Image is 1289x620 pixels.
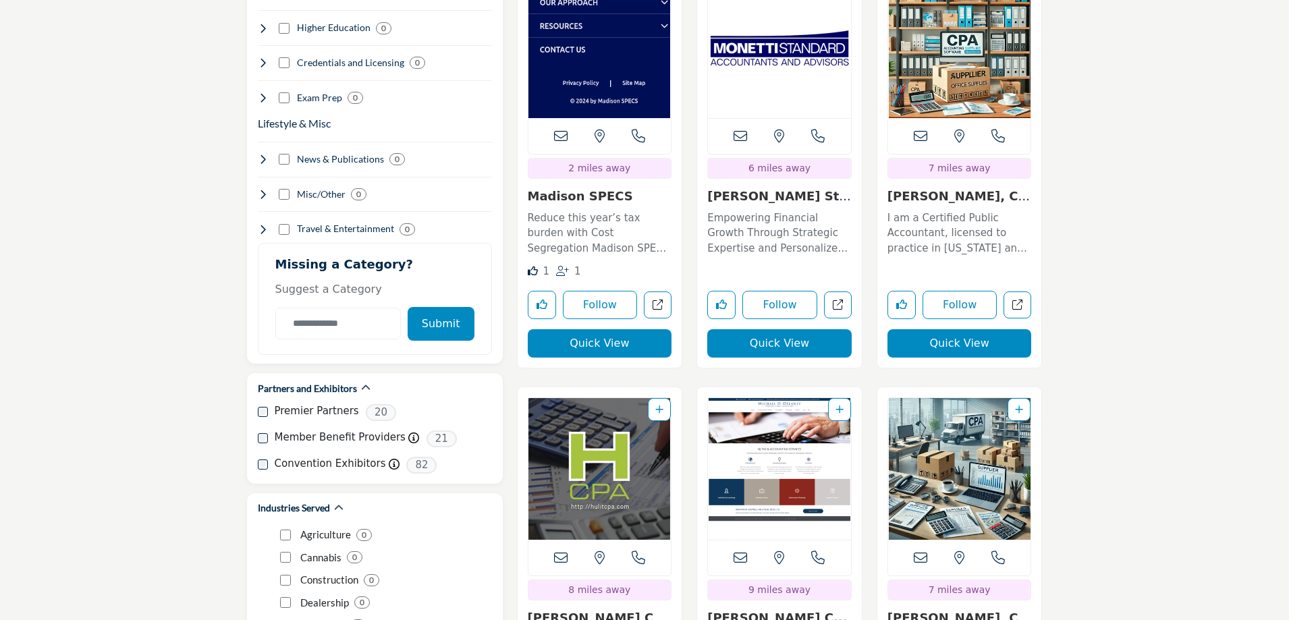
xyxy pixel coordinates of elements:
input: Construction checkbox [280,575,291,586]
input: Convention Exhibitors checkbox [258,459,268,470]
button: Follow [923,291,997,319]
b: 0 [356,190,361,199]
a: Reduce this year’s tax burden with Cost Segregation Madison SPECS (Specialized Property Engineeri... [528,207,672,256]
h4: Travel & Entertainment: Travel & Entertainment [297,222,394,235]
a: [PERSON_NAME], CP... [887,189,1030,218]
p: Construction: Construction [300,572,358,588]
button: Quick View [528,329,672,358]
button: Follow [563,291,638,319]
p: Reduce this year’s tax burden with Cost Segregation Madison SPECS (Specialized Property Engineeri... [528,210,672,256]
a: Madison SPECS [528,189,633,203]
button: Like listing [707,291,736,319]
h2: Industries Served [258,501,330,515]
a: Open edward-m-gordon-cpa in new tab [1004,291,1031,319]
a: Open Listing in new tab [528,398,671,540]
input: Select Misc/Other checkbox [279,189,290,200]
div: 0 Results For Exam Prep [348,92,363,104]
button: Submit [408,307,474,341]
a: Add To List [1015,404,1023,415]
a: I am a Certified Public Accountant, licensed to practice in [US_STATE] and [US_STATE]. I have an ... [887,207,1032,256]
i: Like [528,266,538,276]
input: Premier Partners checkbox [258,407,268,417]
a: Open monetti-standard-pc in new tab [824,291,852,319]
span: 1 [543,265,549,277]
a: Add To List [655,404,663,415]
div: 0 Results For Dealership [354,596,370,609]
h4: News & Publications: News & Publications [297,152,384,166]
h3: Monetti Standard PC [707,189,852,204]
input: Select News & Publications checkbox [279,154,290,165]
h4: Credentials and Licensing [297,56,404,69]
div: 0 Results For Cannabis [347,551,362,563]
div: 0 Results For Travel & Entertainment [400,223,415,235]
button: Lifestyle & Misc [258,115,331,132]
h4: Higher Education: Higher Education [297,21,371,34]
input: Agriculture checkbox [280,530,291,540]
a: Empowering Financial Growth Through Strategic Expertise and Personalized Solutions Operating out ... [707,207,852,256]
label: Premier Partners [275,403,359,419]
input: Category Name [275,308,401,339]
img: Hulit CPA, LLC [528,398,671,540]
b: 0 [405,225,410,234]
h3: Edward M. Gordon, CPA [887,189,1032,204]
div: 0 Results For Credentials and Licensing [410,57,425,69]
span: Suggest a Category [275,283,382,295]
p: Cannabis: Cannabis [300,550,341,565]
span: 20 [366,404,396,421]
button: Like listing [528,291,556,319]
a: Add To List [835,404,844,415]
img: Michael D. Delaney CPA, LLC [708,398,851,540]
span: 6 miles away [748,163,811,173]
input: Dealership checkbox [280,597,291,608]
input: Cannabis checkbox [280,552,291,563]
button: Quick View [887,329,1032,358]
p: Dealership: Dealerships [300,595,349,611]
h2: Missing a Category? [275,257,474,281]
a: Open Listing in new tab [888,398,1031,540]
p: I am a Certified Public Accountant, licensed to practice in [US_STATE] and [US_STATE]. I have an ... [887,210,1032,256]
div: 0 Results For Agriculture [356,529,372,541]
button: Follow [742,291,817,319]
b: 0 [362,530,366,540]
input: Select Exam Prep checkbox [279,92,290,103]
span: 7 miles away [929,584,991,595]
label: Convention Exhibitors [275,456,386,472]
b: 0 [381,24,386,33]
span: 8 miles away [568,584,630,595]
b: 0 [360,598,364,607]
input: Select Higher Education checkbox [279,23,290,34]
label: Member Benefit Providers [275,430,406,445]
h2: Partners and Exhibitors [258,382,357,395]
div: Followers [556,264,581,279]
p: Empowering Financial Growth Through Strategic Expertise and Personalized Solutions Operating out ... [707,210,852,256]
h4: Misc/Other: Nonprofit fundraising, affinity programs, employee discounts [297,188,346,201]
span: 1 [574,265,581,277]
div: 0 Results For Misc/Other [351,188,366,200]
span: 2 miles away [568,163,630,173]
b: 0 [352,553,357,562]
b: 0 [415,58,420,67]
button: Quick View [707,329,852,358]
a: Open madison-specs in new tab [644,291,671,319]
button: Like listing [887,291,916,319]
div: 0 Results For Higher Education [376,22,391,34]
span: 7 miles away [929,163,991,173]
p: Agriculture: Agriculture [300,527,351,542]
h4: Exam Prep: Exam Prep [297,91,342,105]
b: 0 [369,575,374,585]
b: 0 [353,93,358,103]
div: 0 Results For News & Publications [389,153,405,165]
b: 0 [395,154,400,164]
a: Open Listing in new tab [708,398,851,540]
div: 0 Results For Construction [364,574,379,586]
span: 9 miles away [748,584,811,595]
img: Emily Ingram, CPA [888,398,1031,540]
input: Select Travel & Entertainment checkbox [279,224,290,235]
input: Select Credentials and Licensing checkbox [279,57,290,68]
span: 21 [427,430,457,447]
input: Member Benefit Providers checkbox [258,433,268,443]
h3: Madison SPECS [528,189,672,204]
a: [PERSON_NAME] Standard PC [707,189,851,218]
span: 82 [406,457,437,474]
